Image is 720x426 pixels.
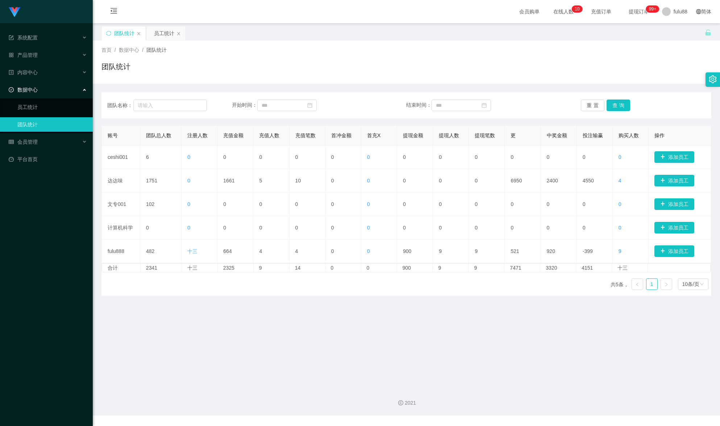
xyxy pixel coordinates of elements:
[114,30,134,36] font: 团队统计
[9,7,20,17] img: logo.9652507e.png
[439,132,459,138] font: 提现人数
[9,70,14,75] i: 图标：个人资料
[187,178,190,184] font: 0
[696,9,701,14] i: 图标: 全球
[577,7,580,12] font: 0
[17,117,87,132] a: 团队统计
[547,225,550,231] font: 0
[295,154,298,160] font: 0
[511,154,513,160] font: 0
[367,178,370,184] font: 0
[439,248,442,254] font: 9
[511,132,516,138] font: 更
[581,100,604,111] button: 重置
[511,248,519,254] font: 521
[654,198,694,210] button: 图标: 加号添加员工
[611,282,629,287] font: 共5条，
[635,282,640,287] i: 图标： 左
[654,132,665,138] font: 操作
[403,265,411,271] font: 900
[546,265,557,271] font: 3320
[223,154,226,160] font: 0
[619,201,621,207] font: 0
[511,178,522,184] font: 6950
[439,178,442,184] font: 0
[187,132,208,138] font: 注册人数
[701,9,711,14] font: 简体
[575,7,577,12] font: 1
[107,102,133,108] font: 团队名称：
[619,154,621,160] font: 0
[654,151,694,163] button: 图标: 加号添加员工
[582,265,593,271] font: 4151
[367,132,380,138] font: 首充X
[438,265,441,271] font: 9
[475,178,478,184] font: 0
[591,9,611,14] font: 充值订单
[367,154,370,160] font: 0
[649,7,656,12] font: 99+
[607,100,630,111] button: 查询
[583,248,593,254] font: -399
[547,178,558,184] font: 2400
[629,9,649,14] font: 提现订单
[259,248,262,254] font: 4
[223,265,234,271] font: 2325
[331,132,351,138] font: 首冲金额
[664,282,669,287] i: 图标： 右
[101,0,126,24] i: 图标: 菜单折叠
[187,201,190,207] font: 0
[106,31,111,36] i: 图标：同步
[367,265,370,271] font: 0
[259,225,262,231] font: 0
[137,31,141,36] i: 图标： 关闭
[259,154,262,160] font: 0
[700,282,704,287] i: 图标： 下
[547,154,550,160] font: 0
[108,178,123,184] font: 达达味
[475,154,478,160] font: 0
[9,87,14,92] i: 图标: 检查-圆圈-o
[223,225,226,231] font: 0
[223,201,226,207] font: 0
[187,265,197,271] font: 十三
[403,178,406,184] font: 0
[367,201,370,207] font: 0
[405,400,416,406] font: 2021
[259,265,262,271] font: 9
[146,47,167,53] font: 团队统计
[176,31,181,36] i: 图标： 关闭
[146,178,157,184] font: 1751
[403,225,406,231] font: 0
[474,265,477,271] font: 9
[331,265,334,271] font: 0
[295,132,316,138] font: 充值笔数
[9,52,14,58] i: 图标: appstore-o
[146,248,154,254] font: 482
[619,248,621,254] font: 9
[108,265,118,271] font: 合计
[674,9,687,14] font: fulu88
[398,400,403,405] i: 图标：版权
[572,5,582,13] sup: 10
[682,279,699,290] div: 10条/页
[705,29,711,36] i: 图标： 解锁
[223,248,232,254] font: 664
[709,75,717,83] i: 图标：设置
[547,248,555,254] font: 920
[619,225,621,231] font: 0
[439,225,442,231] font: 0
[617,265,628,271] font: 十三
[232,102,257,108] font: 开始时间：
[295,201,298,207] font: 0
[331,225,334,231] font: 0
[553,9,574,14] font: 在线人数
[146,225,149,231] font: 0
[295,265,301,271] font: 14
[17,35,38,41] font: 系统配置
[619,178,621,184] font: 4
[654,175,694,186] button: 图标: 加号添加员工
[331,248,334,254] font: 0
[367,248,370,254] font: 0
[646,278,658,290] li: 1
